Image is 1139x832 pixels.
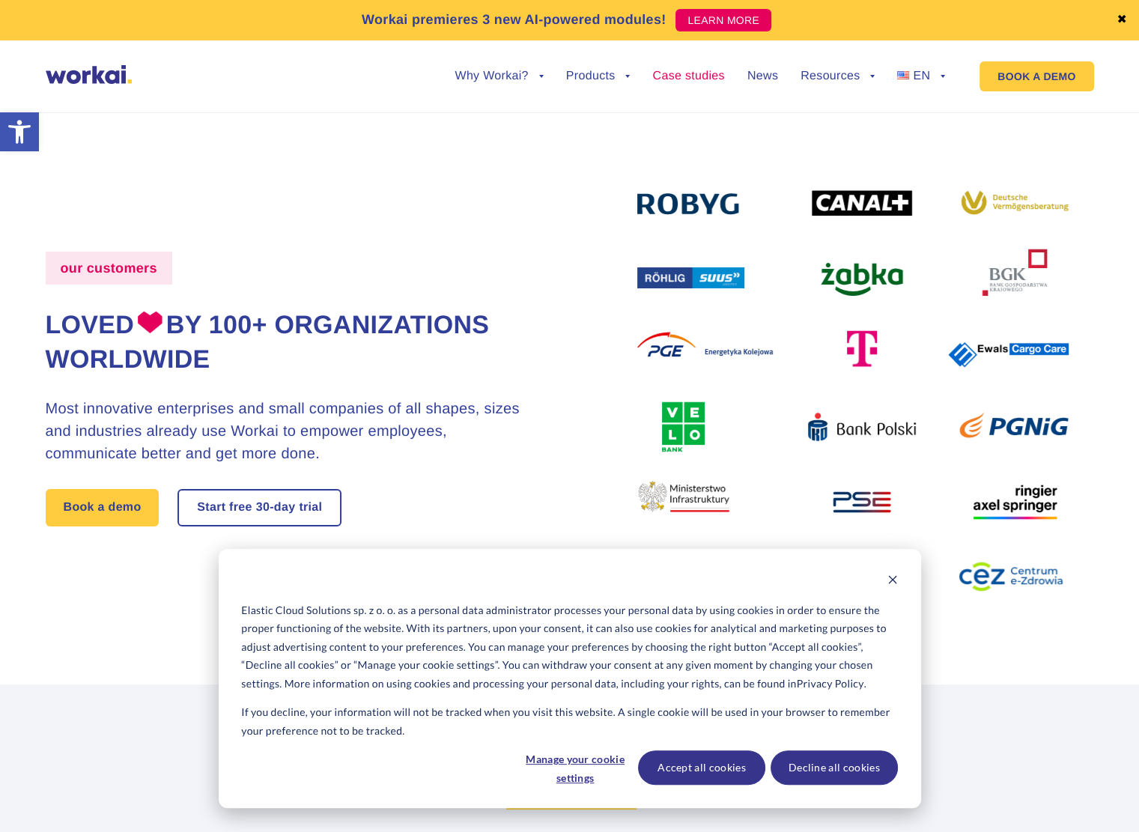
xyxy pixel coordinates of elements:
[241,703,897,740] p: If you decline, your information will not be tracked when you visit this website. A single cookie...
[455,70,543,82] a: Why Workai?
[46,489,160,526] a: Book a demo
[138,311,163,333] img: heart.png
[801,70,875,82] a: Resources
[638,750,765,785] button: Accept all cookies
[979,61,1093,91] a: BOOK A DEMO
[797,675,864,693] a: Privacy Policy
[7,703,412,825] iframe: Popup CTA
[913,70,930,82] span: EN
[362,10,666,30] p: Workai premieres 3 new AI-powered modules!
[241,601,897,693] p: Elastic Cloud Solutions sp. z o. o. as a personal data administrator processes your personal data...
[566,70,631,82] a: Products
[219,549,921,808] div: Cookie banner
[517,750,633,785] button: Manage your cookie settings
[747,70,778,82] a: News
[46,252,172,285] label: our customers
[46,309,528,377] h1: Loved by 100+ organizations worldwide
[887,572,898,591] button: Dismiss cookie banner
[46,398,528,465] h3: Most innovative enterprises and small companies of all shapes, sizes and industries already use W...
[256,502,296,514] i: 30-day
[179,491,340,525] a: Start free30-daytrial
[675,9,771,31] a: LEARN MORE
[652,70,724,82] a: Case studies
[1117,14,1127,26] a: ✖
[771,750,898,785] button: Decline all cookies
